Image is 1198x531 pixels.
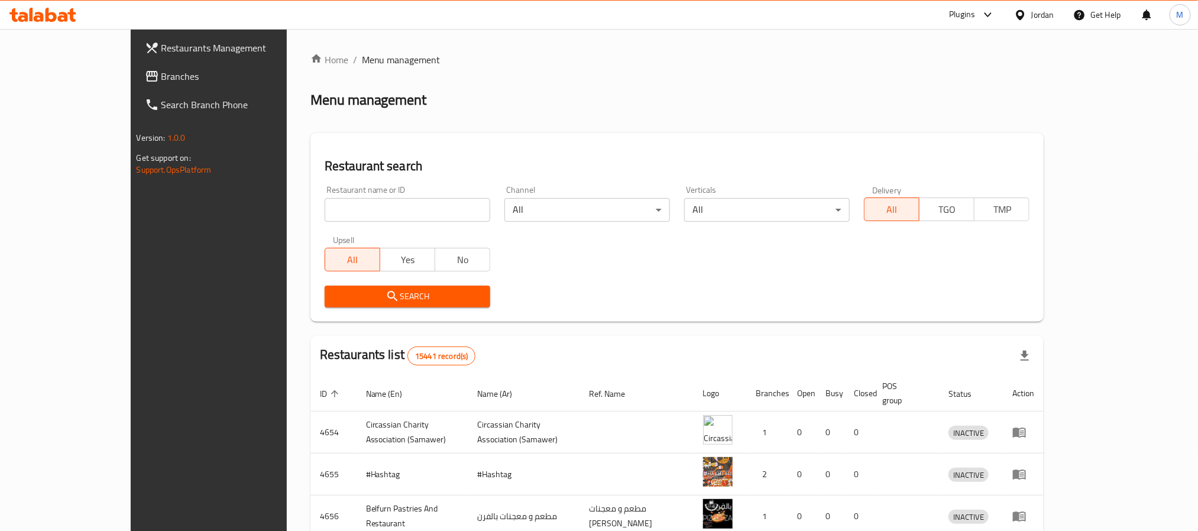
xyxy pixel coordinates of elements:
div: Menu [1012,467,1034,481]
span: POS group [883,379,925,407]
span: TMP [979,201,1025,218]
td: ​Circassian ​Charity ​Association​ (Samawer) [468,412,580,454]
button: All [864,197,919,221]
button: TMP [974,197,1029,221]
td: 4654 [310,412,357,454]
a: Branches [135,62,331,90]
span: 15441 record(s) [408,351,475,362]
span: Version: [137,130,166,145]
li: / [353,53,357,67]
span: Search Branch Phone [161,98,321,112]
td: 0 [845,454,873,496]
th: Open [788,375,817,412]
h2: Menu management [310,90,427,109]
a: Search Branch Phone [135,90,331,119]
label: Delivery [872,186,902,194]
h2: Restaurant search [325,157,1030,175]
div: All [684,198,850,222]
img: ​Circassian ​Charity ​Association​ (Samawer) [703,415,733,445]
th: Logo [694,375,747,412]
span: Search [334,289,481,304]
span: No [440,251,485,268]
div: Jordan [1031,8,1054,21]
span: 1.0.0 [167,130,186,145]
td: 1 [747,412,788,454]
nav: breadcrumb [310,53,1044,67]
th: Busy [817,375,845,412]
span: M [1177,8,1184,21]
td: 0 [817,454,845,496]
span: Restaurants Management [161,41,321,55]
div: Menu [1012,425,1034,439]
td: 0 [845,412,873,454]
th: Closed [845,375,873,412]
img: #Hashtag [703,457,733,487]
div: Total records count [407,347,475,365]
span: All [869,201,915,218]
span: INACTIVE [948,426,989,440]
div: All [504,198,670,222]
span: Menu management [362,53,441,67]
div: Menu [1012,509,1034,523]
span: INACTIVE [948,468,989,482]
h2: Restaurants list [320,346,476,365]
td: 4655 [310,454,357,496]
td: ​Circassian ​Charity ​Association​ (Samawer) [357,412,468,454]
span: Name (En) [366,387,418,401]
div: Export file [1011,342,1039,370]
button: No [435,248,490,271]
span: All [330,251,375,268]
button: All [325,248,380,271]
span: Name (Ar) [478,387,528,401]
td: 2 [747,454,788,496]
td: 0 [788,412,817,454]
img: Belfurn Pastries And Restaurant [703,499,733,529]
td: #Hashtag [357,454,468,496]
td: 0 [788,454,817,496]
input: Search for restaurant name or ID.. [325,198,490,222]
button: TGO [919,197,974,221]
span: Ref. Name [589,387,640,401]
span: INACTIVE [948,510,989,524]
button: Yes [380,248,435,271]
div: Plugins [949,8,975,22]
span: Branches [161,69,321,83]
span: ID [320,387,342,401]
button: Search [325,286,490,307]
td: #Hashtag [468,454,580,496]
span: Status [948,387,987,401]
span: Yes [385,251,430,268]
th: Action [1003,375,1044,412]
span: Get support on: [137,150,191,166]
span: TGO [924,201,970,218]
a: Support.OpsPlatform [137,162,212,177]
td: 0 [817,412,845,454]
label: Upsell [333,236,355,244]
a: Restaurants Management [135,34,331,62]
th: Branches [747,375,788,412]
